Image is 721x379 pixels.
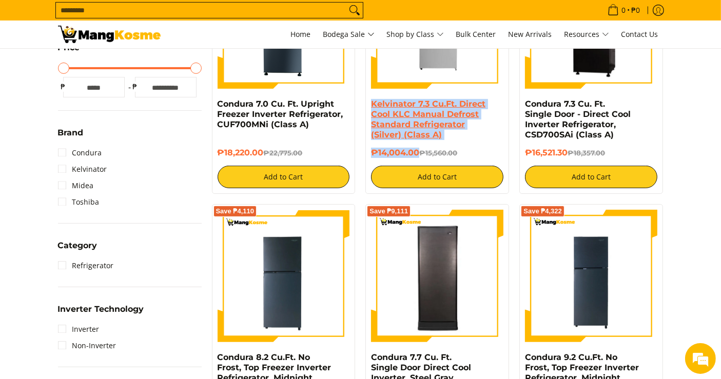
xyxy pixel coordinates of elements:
a: Non-Inverter [58,337,116,354]
span: Save ₱9,111 [369,208,408,214]
button: Search [346,3,363,18]
span: Save ₱4,110 [216,208,255,214]
a: Toshiba [58,194,100,210]
span: Price [58,44,80,52]
span: ₱ [58,82,68,92]
a: Kelvinator 7.3 Cu.Ft. Direct Cool KLC Manual Defrost Standard Refrigerator (Silver) (Class A) [371,99,485,139]
a: Contact Us [616,21,664,48]
a: Bodega Sale [318,21,380,48]
span: Inverter Technology [58,305,144,313]
span: Bodega Sale [323,28,375,41]
h6: ₱14,004.00 [371,148,503,158]
img: Condura 7.7 Cu. Ft. Single Door Direct Cool Inverter, Steel Gray, CSD231SAi (Class B) [371,211,503,341]
summary: Open [58,242,98,257]
span: Save ₱4,322 [523,208,562,214]
span: ₱0 [630,7,642,14]
a: Refrigerator [58,257,114,274]
a: Inverter [58,321,100,337]
a: Kelvinator [58,161,107,177]
del: ₱18,357.00 [568,149,605,157]
button: Add to Cart [218,166,350,188]
summary: Open [58,44,80,59]
h6: ₱18,220.00 [218,148,350,158]
span: New Arrivals [509,29,552,39]
span: Shop by Class [387,28,444,41]
span: ₱ [130,82,140,92]
img: Condura 9.2 Cu.Ft. No Frost, Top Freezer Inverter Refrigerator, Midnight Slate Gray CTF98i (Class A) [525,210,657,342]
span: Contact Us [621,29,658,39]
a: Resources [559,21,614,48]
nav: Main Menu [171,21,664,48]
a: New Arrivals [503,21,557,48]
span: • [605,5,644,16]
span: 0 [620,7,628,14]
a: Condura 7.0 Cu. Ft. Upright Freezer Inverter Refrigerator, CUF700MNi (Class A) [218,99,343,129]
a: Condura [58,145,102,161]
a: Condura 7.3 Cu. Ft. Single Door - Direct Cool Inverter Refrigerator, CSD700SAi (Class A) [525,99,631,139]
a: Midea [58,177,94,194]
del: ₱15,560.00 [419,149,457,157]
span: Category [58,242,98,250]
h6: ₱16,521.30 [525,148,657,158]
img: Condura 8.2 Cu.Ft. No Frost, Top Freezer Inverter Refrigerator, Midnight Slate Gray CTF88i (Class A) [218,210,350,342]
a: Bulk Center [451,21,501,48]
del: ₱22,775.00 [264,149,303,157]
span: Resources [564,28,609,41]
img: Bodega Sale Refrigerator l Mang Kosme: Home Appliances Warehouse Sale [58,26,161,43]
button: Add to Cart [371,166,503,188]
summary: Open [58,305,144,321]
span: Home [291,29,311,39]
summary: Open [58,129,84,145]
span: Brand [58,129,84,137]
span: Bulk Center [456,29,496,39]
button: Add to Cart [525,166,657,188]
a: Shop by Class [382,21,449,48]
a: Home [286,21,316,48]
